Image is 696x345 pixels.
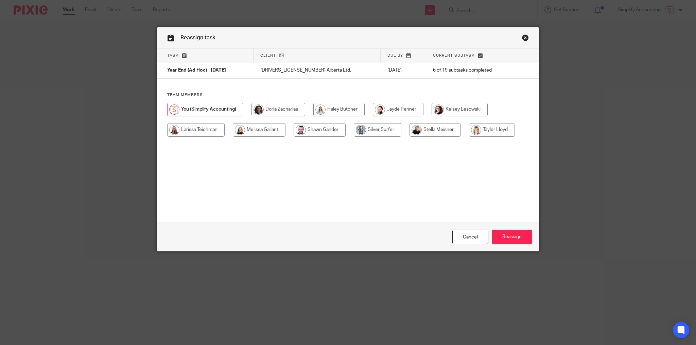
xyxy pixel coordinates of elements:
[260,54,276,57] span: Client
[492,230,532,244] input: Reassign
[426,62,514,79] td: 6 of 19 subtasks completed
[167,54,179,57] span: Task
[180,35,215,40] span: Reassign task
[167,92,529,98] h4: Team members
[387,67,419,74] p: [DATE]
[452,230,488,244] a: Close this dialog window
[387,54,403,57] span: Due by
[167,68,226,73] span: Year End (Ad Hoc) - [DATE]
[260,67,374,74] p: [DRIVERS_LICENSE_NUMBER] Alberta Ltd.
[522,34,529,43] a: Close this dialog window
[433,54,475,57] span: Current subtask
